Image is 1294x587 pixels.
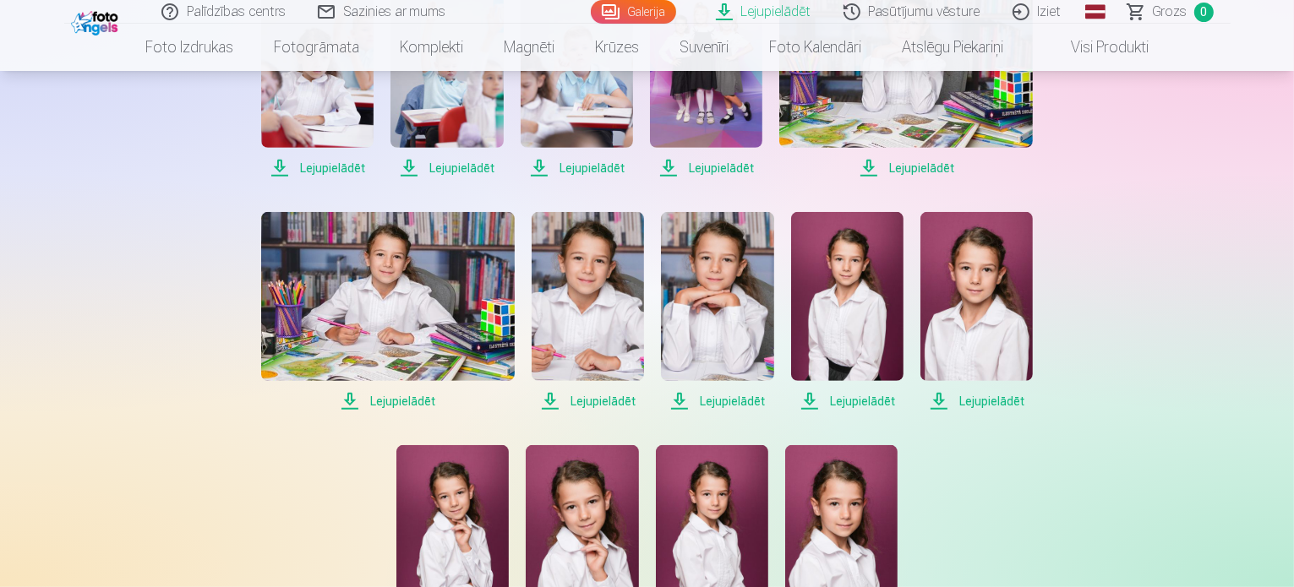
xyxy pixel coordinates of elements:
[521,158,633,178] span: Lejupielādēt
[1024,24,1169,71] a: Visi produkti
[532,212,644,411] a: Lejupielādēt
[920,391,1033,411] span: Lejupielādēt
[532,391,644,411] span: Lejupielādēt
[1194,3,1214,22] span: 0
[379,24,483,71] a: Komplekti
[1153,2,1188,22] span: Grozs
[254,24,379,71] a: Fotogrāmata
[575,24,659,71] a: Krūzes
[659,24,749,71] a: Suvenīri
[650,158,762,178] span: Lejupielādēt
[882,24,1024,71] a: Atslēgu piekariņi
[390,158,503,178] span: Lejupielādēt
[749,24,882,71] a: Foto kalendāri
[125,24,254,71] a: Foto izdrukas
[779,158,1033,178] span: Lejupielādēt
[791,391,904,411] span: Lejupielādēt
[261,158,374,178] span: Lejupielādēt
[661,391,773,411] span: Lejupielādēt
[261,212,515,411] a: Lejupielādēt
[661,212,773,411] a: Lejupielādēt
[483,24,575,71] a: Magnēti
[791,212,904,411] a: Lejupielādēt
[71,7,123,35] img: /fa1
[261,391,515,411] span: Lejupielādēt
[920,212,1033,411] a: Lejupielādēt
